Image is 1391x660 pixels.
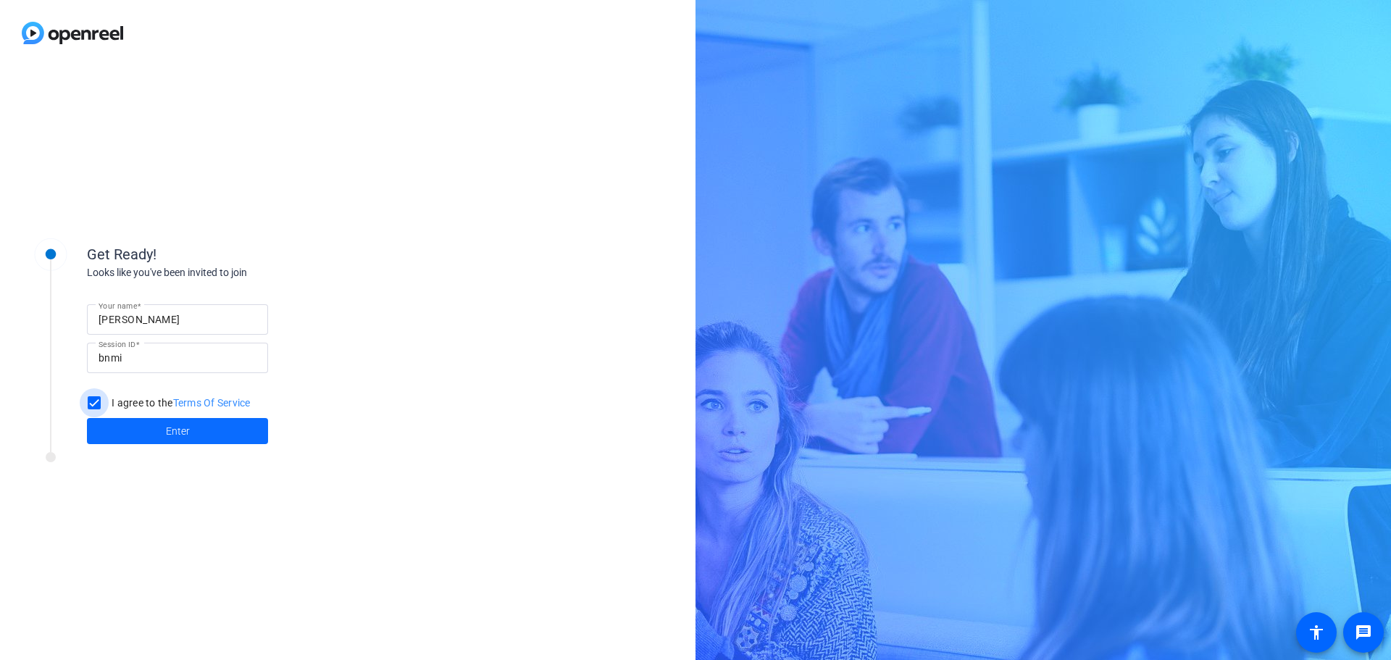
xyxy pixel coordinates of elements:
[109,396,251,410] label: I agree to the
[166,424,190,439] span: Enter
[1308,624,1325,641] mat-icon: accessibility
[87,265,377,280] div: Looks like you've been invited to join
[99,301,137,310] mat-label: Your name
[173,397,251,409] a: Terms Of Service
[1355,624,1372,641] mat-icon: message
[87,418,268,444] button: Enter
[87,243,377,265] div: Get Ready!
[99,340,135,348] mat-label: Session ID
